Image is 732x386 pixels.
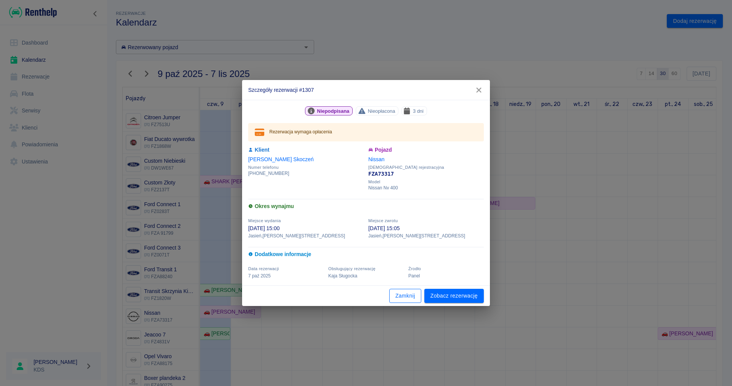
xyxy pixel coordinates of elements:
span: Data rezerwacji [248,266,279,271]
span: Miejsce zwrotu [368,218,398,223]
span: 3 dni [410,107,427,115]
a: [PERSON_NAME] Skoczeń [248,156,314,162]
div: Rezerwacja wymaga opłacenia [270,125,332,139]
span: Model [368,179,484,184]
p: Panel [408,272,484,279]
span: Numer telefonu [248,165,364,170]
p: FZA73317 [368,170,484,178]
p: Nissan Nv 400 [368,184,484,191]
span: Niepodpisana [314,107,353,115]
h6: Pojazd [368,146,484,154]
span: [DEMOGRAPHIC_DATA] rejestracyjna [368,165,484,170]
p: Jasień , [PERSON_NAME][STREET_ADDRESS] [248,232,364,239]
a: Zobacz rezerwację [424,289,484,303]
span: Obsługujący rezerwację [328,266,376,271]
a: Nissan [368,156,385,162]
h2: Szczegóły rezerwacji #1307 [242,80,490,100]
span: Nieopłacona [365,107,398,115]
span: Żrodło [408,266,421,271]
p: [PHONE_NUMBER] [248,170,364,177]
p: [DATE] 15:00 [248,224,364,232]
h6: Dodatkowe informacje [248,250,484,258]
h6: Okres wynajmu [248,202,484,210]
p: Kaja Sługocka [328,272,404,279]
p: 7 paź 2025 [248,272,324,279]
span: Miejsce wydania [248,218,281,223]
p: Jasień , [PERSON_NAME][STREET_ADDRESS] [368,232,484,239]
p: [DATE] 15:05 [368,224,484,232]
h6: Klient [248,146,364,154]
button: Zamknij [389,289,421,303]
